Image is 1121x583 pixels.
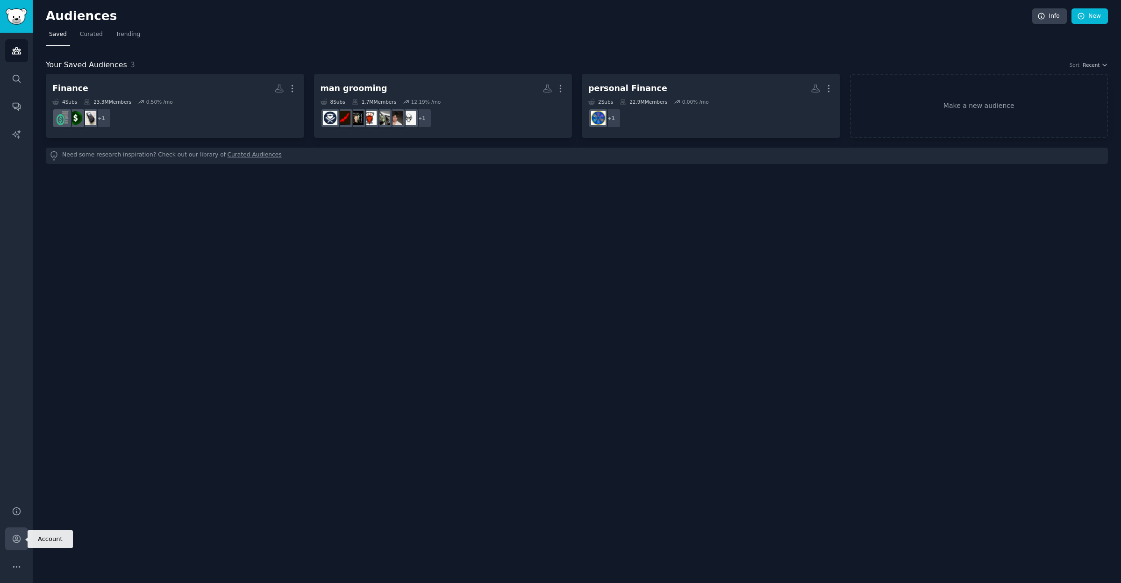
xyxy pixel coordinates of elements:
[682,99,709,105] div: 0.00 % /mo
[323,111,337,125] img: malegrooming
[588,99,613,105] div: 2 Sub s
[1083,62,1100,68] span: Recent
[1070,62,1080,68] div: Sort
[46,9,1032,24] h2: Audiences
[601,108,621,128] div: + 1
[375,111,390,125] img: AppearanceAdvice
[46,27,70,46] a: Saved
[362,111,377,125] img: BeardAdvice
[228,151,282,161] a: Curated Audiences
[1071,8,1108,24] a: New
[146,99,173,105] div: 0.50 % /mo
[130,60,135,69] span: 3
[411,99,441,105] div: 12.19 % /mo
[321,83,387,94] div: man grooming
[591,111,606,125] img: LifeProTips
[46,74,304,138] a: Finance4Subs23.3MMembers0.50% /mo+1MiddleClassFinanceMoneyFinancialPlanning
[52,99,77,105] div: 4 Sub s
[352,99,396,105] div: 1.7M Members
[116,30,140,39] span: Trending
[1083,62,1108,68] button: Recent
[84,99,131,105] div: 23.3M Members
[77,27,106,46] a: Curated
[321,99,345,105] div: 8 Sub s
[46,59,127,71] span: Your Saved Audiences
[314,74,572,138] a: man grooming8Subs1.7MMembers12.19% /mo+1mensgroomingLooksmaxxAppearanceAdviceBeardAdviceLooksmaxi...
[55,111,70,125] img: FinancialPlanning
[81,111,96,125] img: MiddleClassFinance
[412,108,432,128] div: + 1
[388,111,403,125] img: Looksmaxx
[113,27,143,46] a: Trending
[49,30,67,39] span: Saved
[850,74,1108,138] a: Make a new audience
[349,111,364,125] img: LooksmaxingAdvice
[1032,8,1067,24] a: Info
[6,8,27,25] img: GummySearch logo
[336,111,350,125] img: Howtolooksmax
[620,99,667,105] div: 22.9M Members
[46,148,1108,164] div: Need some research inspiration? Check out our library of
[92,108,111,128] div: + 1
[80,30,103,39] span: Curated
[582,74,840,138] a: personal Finance2Subs22.9MMembers0.00% /mo+1LifeProTips
[52,83,88,94] div: Finance
[401,111,416,125] img: mensgrooming
[588,83,667,94] div: personal Finance
[68,111,83,125] img: Money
